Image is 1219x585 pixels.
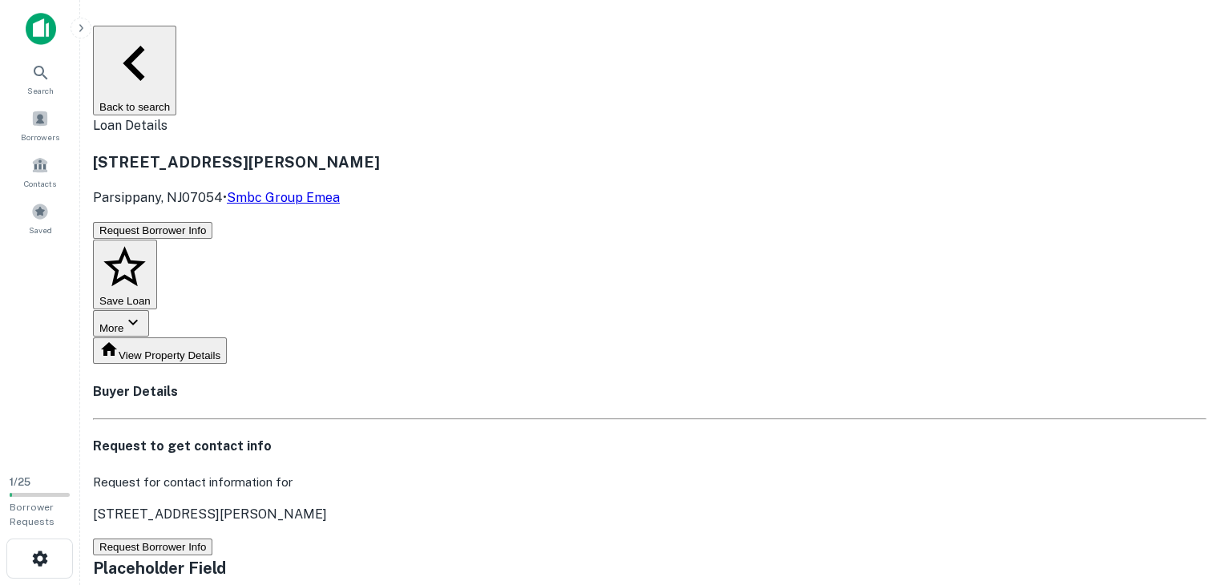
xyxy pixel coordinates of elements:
iframe: Chat Widget [1139,457,1219,534]
span: Borrowers [21,131,59,143]
span: 1 / 25 [10,476,30,488]
p: [STREET_ADDRESS][PERSON_NAME] [93,505,1206,524]
span: Contacts [24,177,56,190]
button: Save Loan [93,240,157,310]
h3: [STREET_ADDRESS][PERSON_NAME] [93,151,1206,173]
img: capitalize-icon.png [26,13,56,45]
p: Parsippany, NJ07054 • [93,188,1206,208]
a: Search [5,57,75,100]
p: Request for contact information for [93,473,1206,492]
a: Contacts [5,150,75,193]
span: Search [27,84,54,97]
button: Request Borrower Info [93,222,212,239]
button: More [93,310,149,337]
button: Request Borrower Info [93,539,212,555]
span: Saved [29,224,52,236]
h5: Placeholder Field [93,556,1206,580]
h4: Buyer Details [93,382,1206,401]
span: Borrower Requests [10,502,54,527]
button: View Property Details [93,337,227,364]
span: Loan Details [93,118,168,133]
h4: Request to get contact info [93,437,1206,456]
a: Saved [5,196,75,240]
button: Back to search [93,26,176,115]
a: Borrowers [5,103,75,147]
a: Smbc Group Emea [227,190,340,205]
